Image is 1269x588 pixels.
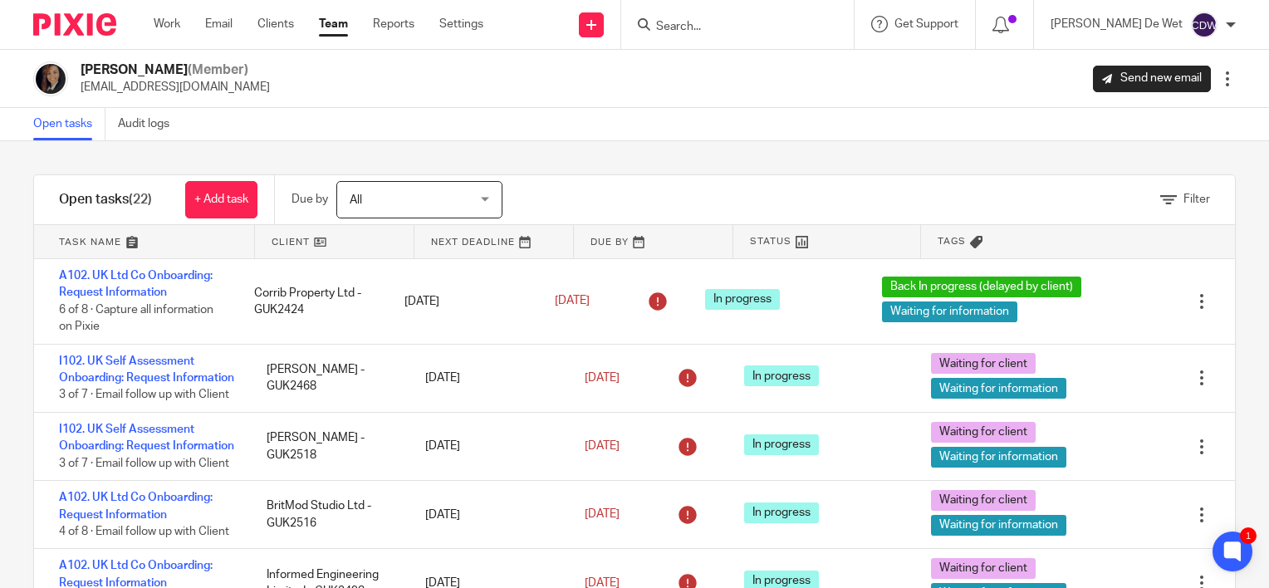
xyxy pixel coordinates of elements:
[744,502,819,523] span: In progress
[654,20,804,35] input: Search
[59,526,229,537] span: 4 of 8 · Email follow up with Client
[59,458,229,469] span: 3 of 7 · Email follow up with Client
[585,440,620,452] span: [DATE]
[250,421,409,472] div: [PERSON_NAME] - GUK2518
[33,13,116,36] img: Pixie
[409,361,568,394] div: [DATE]
[129,193,152,206] span: (22)
[373,16,414,32] a: Reports
[59,191,152,208] h1: Open tasks
[238,277,388,327] div: Corrib Property Ltd - GUK2424
[750,234,791,248] span: Status
[938,234,966,248] span: Tags
[409,498,568,532] div: [DATE]
[59,304,213,333] span: 6 of 8 · Capture all information on Pixie
[1093,66,1211,92] a: Send new email
[154,16,180,32] a: Work
[705,289,780,310] span: In progress
[81,79,270,96] p: [EMAIL_ADDRESS][DOMAIN_NAME]
[931,353,1036,374] span: Waiting for client
[59,355,234,384] a: I102. UK Self Assessment Onboarding: Request Information
[1051,16,1183,32] p: [PERSON_NAME] De Wet
[59,390,229,401] span: 3 of 7 · Email follow up with Client
[59,492,213,520] a: A102. UK Ltd Co Onboarding: Request Information
[257,16,294,32] a: Clients
[205,16,233,32] a: Email
[188,63,248,76] span: (Member)
[555,296,590,307] span: [DATE]
[59,560,213,588] a: A102. UK Ltd Co Onboarding: Request Information
[744,434,819,455] span: In progress
[250,353,409,404] div: [PERSON_NAME] - GUK2468
[1240,527,1257,544] div: 1
[931,490,1036,511] span: Waiting for client
[744,365,819,386] span: In progress
[931,378,1066,399] span: Waiting for information
[882,301,1017,322] span: Waiting for information
[1191,12,1218,38] img: svg%3E
[894,18,958,30] span: Get Support
[250,489,409,540] div: BritMod Studio Ltd - GUK2516
[59,424,234,452] a: I102. UK Self Assessment Onboarding: Request Information
[388,285,538,318] div: [DATE]
[1183,194,1210,205] span: Filter
[33,108,105,140] a: Open tasks
[81,61,270,79] h2: [PERSON_NAME]
[882,277,1081,297] span: Back In progress (delayed by client)
[931,447,1066,468] span: Waiting for information
[350,194,362,206] span: All
[439,16,483,32] a: Settings
[319,16,348,32] a: Team
[118,108,182,140] a: Audit logs
[59,270,213,298] a: A102. UK Ltd Co Onboarding: Request Information
[931,515,1066,536] span: Waiting for information
[33,61,68,96] img: Screenshot%202023-08-23%20174648.png
[931,422,1036,443] span: Waiting for client
[585,372,620,384] span: [DATE]
[409,429,568,463] div: [DATE]
[292,191,328,208] p: Due by
[931,558,1036,579] span: Waiting for client
[185,181,257,218] a: + Add task
[585,509,620,521] span: [DATE]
